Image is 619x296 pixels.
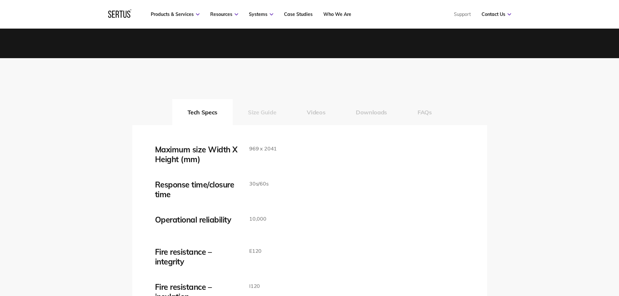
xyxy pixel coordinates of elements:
a: Case Studies [284,11,313,17]
div: Maximum size Width X Height (mm) [155,145,239,164]
iframe: Chat Widget [502,221,619,296]
p: E120 [249,247,262,255]
p: 969 x 2041 [249,145,277,153]
p: I120 [249,282,260,290]
p: 10,000 [249,215,266,223]
div: Operational reliability [155,215,239,225]
a: Products & Services [151,11,200,17]
a: Contact Us [482,11,511,17]
p: 30s/60s [249,180,269,188]
a: Systems [249,11,273,17]
button: Downloads [341,99,402,125]
div: Response time/closure time [155,180,239,199]
button: Videos [291,99,341,125]
div: Fire resistance – integrity [155,247,239,266]
a: Who We Are [323,11,351,17]
button: FAQs [402,99,447,125]
button: Size Guide [233,99,291,125]
a: Support [454,11,471,17]
a: Resources [210,11,238,17]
